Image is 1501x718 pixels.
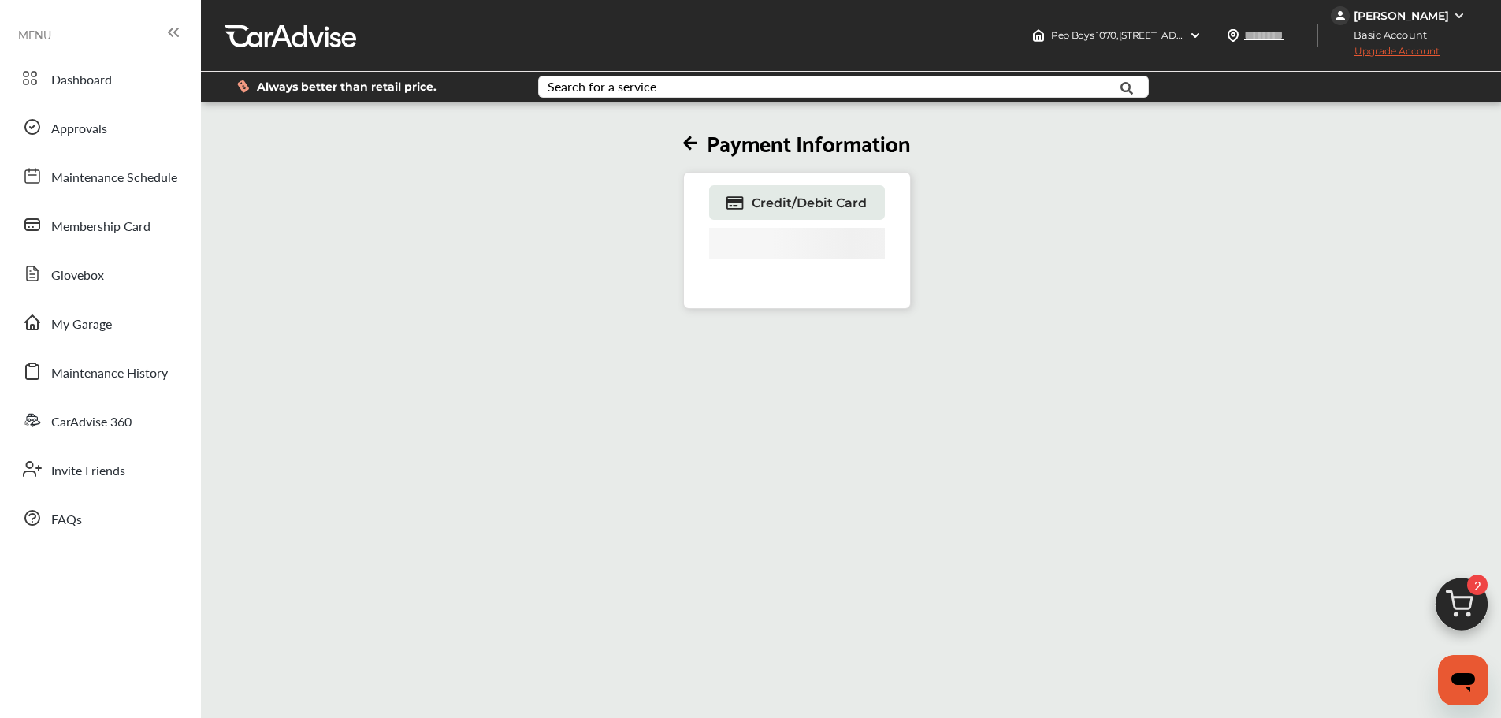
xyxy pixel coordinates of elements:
[51,217,150,237] span: Membership Card
[1467,575,1488,595] span: 2
[51,314,112,335] span: My Garage
[51,70,112,91] span: Dashboard
[51,266,104,286] span: Glovebox
[683,128,911,156] h2: Payment Information
[51,510,82,530] span: FAQs
[51,412,132,433] span: CarAdvise 360
[1051,29,1318,41] span: Pep Boys 1070 , [STREET_ADDRESS] HOMEWOOD , AL 35209
[1331,6,1350,25] img: jVpblrzwTbfkPYzPPzSLxeg0AAAAASUVORK5CYII=
[709,228,885,300] iframe: PayPal
[51,363,168,384] span: Maintenance History
[1453,9,1466,22] img: WGsFRI8htEPBVLJbROoPRyZpYNWhNONpIPPETTm6eUC0GeLEiAAAAAElFTkSuQmCC
[1227,29,1239,42] img: location_vector.a44bc228.svg
[51,461,125,482] span: Invite Friends
[51,119,107,140] span: Approvals
[14,204,185,245] a: Membership Card
[14,400,185,441] a: CarAdvise 360
[1331,45,1440,65] span: Upgrade Account
[257,81,437,92] span: Always better than retail price.
[1317,24,1318,47] img: header-divider.bc55588e.svg
[14,351,185,392] a: Maintenance History
[1438,655,1488,705] iframe: Button to launch messaging window
[14,58,185,99] a: Dashboard
[1032,29,1045,42] img: header-home-logo.8d720a4f.svg
[51,168,177,188] span: Maintenance Schedule
[709,185,885,220] a: Credit/Debit Card
[14,302,185,343] a: My Garage
[1354,9,1449,23] div: [PERSON_NAME]
[14,497,185,538] a: FAQs
[752,195,867,210] span: Credit/Debit Card
[1189,29,1202,42] img: header-down-arrow.9dd2ce7d.svg
[14,253,185,294] a: Glovebox
[1424,571,1499,646] img: cart_icon.3d0951e8.svg
[237,80,249,93] img: dollor_label_vector.a70140d1.svg
[18,28,51,41] span: MENU
[14,448,185,489] a: Invite Friends
[14,106,185,147] a: Approvals
[14,155,185,196] a: Maintenance Schedule
[1332,27,1439,43] span: Basic Account
[548,80,656,93] div: Search for a service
